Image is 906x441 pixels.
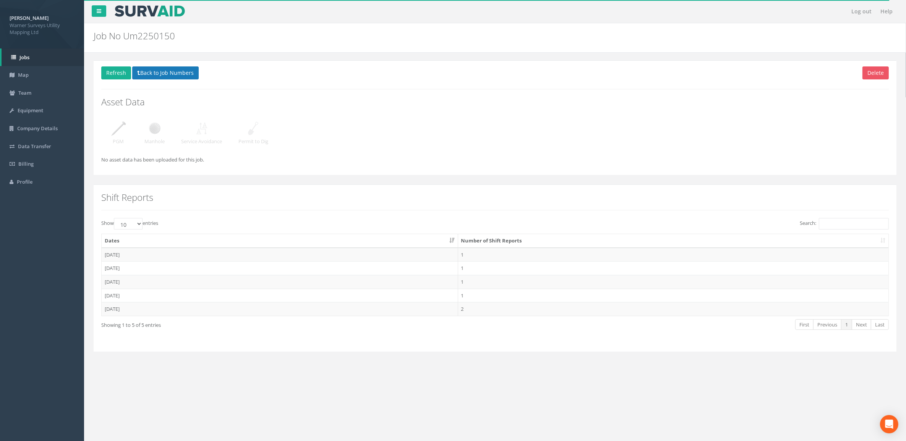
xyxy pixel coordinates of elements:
[871,319,889,330] a: Last
[10,22,75,36] span: Warner Surveys Utility Mapping Ltd
[458,234,888,248] th: Number of Shift Reports: activate to sort column ascending
[94,31,761,41] h2: Job No Um2250150
[102,248,458,262] td: [DATE]
[145,119,164,138] img: job_detail_manhole.png
[101,218,158,229] label: Show entries
[10,13,75,36] a: [PERSON_NAME] Warner Surveys Utility Mapping Ltd
[102,302,458,316] td: [DATE]
[18,143,51,150] span: Data Transfer
[458,289,888,302] td: 1
[101,66,131,79] button: Refresh
[18,89,31,96] span: Team
[841,319,852,330] a: 1
[813,319,841,330] a: Previous
[19,54,29,61] span: Jobs
[114,218,143,229] select: Showentries
[18,160,34,167] span: Billing
[819,218,889,229] input: Search:
[458,275,888,289] td: 1
[238,138,268,145] p: Permit to Dig
[181,138,222,145] p: Service Avoidance
[458,302,888,316] td: 2
[880,415,898,433] div: Open Intercom Messenger
[102,261,458,275] td: [DATE]
[109,138,128,145] p: PGM
[458,248,888,262] td: 1
[144,138,165,145] p: Manhole
[18,71,29,78] span: Map
[101,192,889,202] h2: Shift Reports
[2,48,84,66] a: Jobs
[101,97,889,107] h2: Asset Data
[102,275,458,289] td: [DATE]
[10,15,49,21] strong: [PERSON_NAME]
[458,261,888,275] td: 1
[244,119,263,138] img: job_detail_permit_to_dig.png
[109,119,128,138] img: job_detail_pgm.png
[192,119,211,138] img: job_detail_service_avoidance.png
[18,107,43,114] span: Equipment
[102,289,458,302] td: [DATE]
[795,319,814,330] a: First
[102,234,458,248] th: Dates: activate to sort column ascending
[800,218,889,229] label: Search:
[101,156,889,163] p: No asset data has been uploaded for this job.
[17,125,58,132] span: Company Details
[862,66,889,79] button: Delete
[17,178,32,185] span: Profile
[101,318,423,329] div: Showing 1 to 5 of 5 entries
[852,319,871,330] a: Next
[132,66,199,79] button: Back to Job Numbers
